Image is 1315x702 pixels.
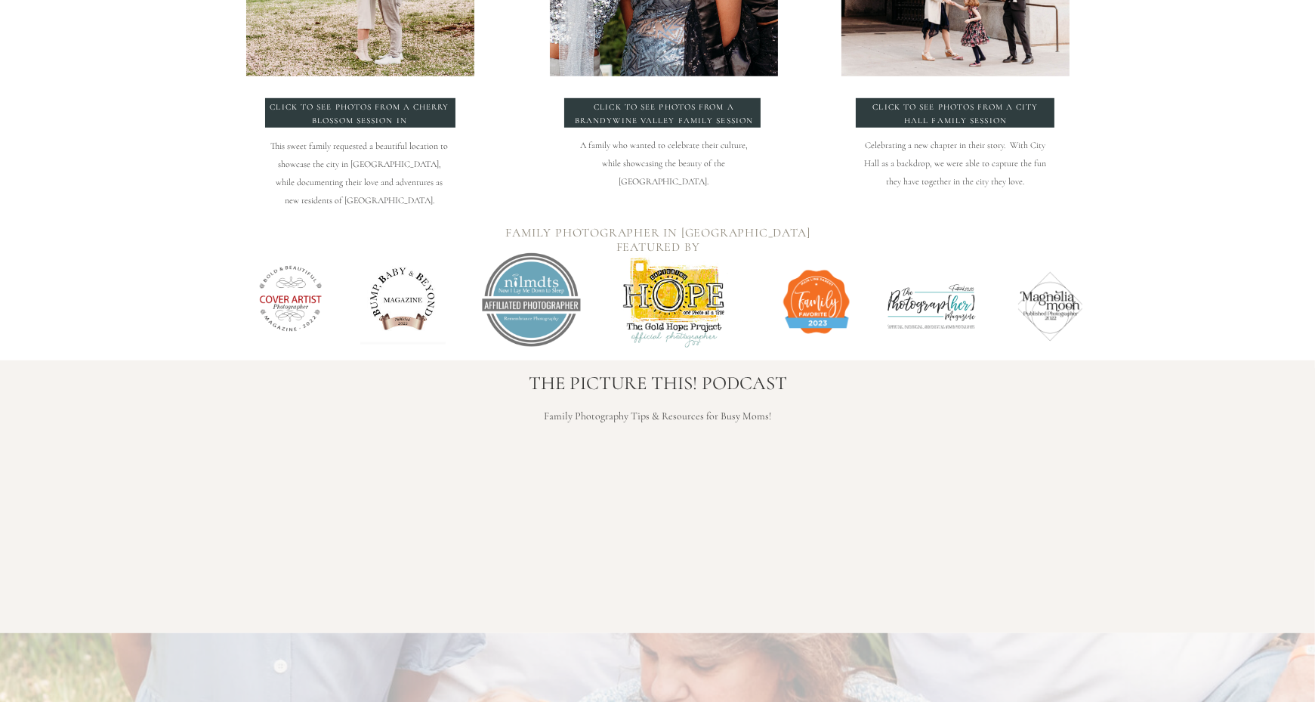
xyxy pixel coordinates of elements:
[474,226,843,240] h3: Family Photographer In [GEOGRAPHIC_DATA] featured by
[573,101,755,123] a: click to see photos from a Brandywine Valley Family Session
[407,453,909,583] iframe: Embed Player
[865,136,1047,208] p: Celebrating a new chapter in their story. With City Hall as a backdrop, we were able to capture t...
[411,406,905,431] p: Family Photography Tips & Resources for Busy Moms!
[269,101,451,128] a: click to see photos from a Cherry blossom session in [GEOGRAPHIC_DATA]
[573,136,755,208] p: A family who wanted to celebrate their culture, while showcasing the beauty of the [GEOGRAPHIC_DA...
[865,101,1047,123] a: click to see photos from a City hall family session
[269,137,451,209] p: This sweet family requested a beautiful location to showcase the city in [GEOGRAPHIC_DATA], while...
[460,374,857,412] h2: the picture this! podcast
